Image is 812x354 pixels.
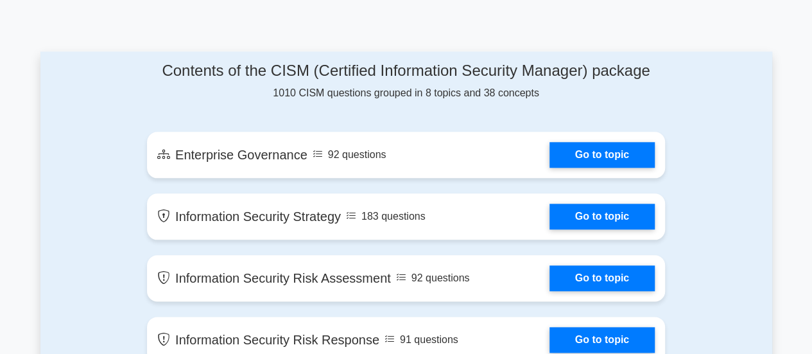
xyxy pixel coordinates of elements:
div: 1010 CISM questions grouped in 8 topics and 38 concepts [147,62,665,101]
a: Go to topic [549,327,655,353]
a: Go to topic [549,204,655,229]
a: Go to topic [549,142,655,168]
h4: Contents of the CISM (Certified Information Security Manager) package [147,62,665,80]
a: Go to topic [549,265,655,291]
